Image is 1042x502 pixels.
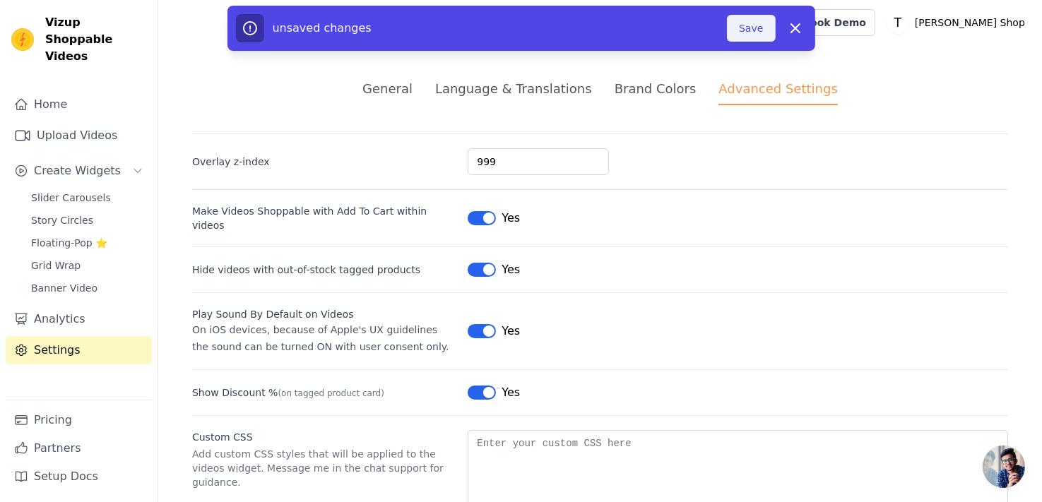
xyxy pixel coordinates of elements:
span: unsaved changes [273,21,372,35]
a: Floating-Pop ⭐ [23,233,152,253]
label: Show Discount % [192,386,456,400]
span: Slider Carousels [31,191,111,205]
a: Story Circles [23,210,152,230]
button: Yes [468,384,520,401]
div: Play Sound By Default on Videos [192,307,456,321]
a: Slider Carousels [23,188,152,208]
a: Setup Docs [6,462,152,491]
a: Mở cuộc trò chuyện [983,446,1025,488]
button: Yes [468,261,520,278]
a: Upload Videos [6,121,152,150]
div: Advanced Settings [718,79,837,105]
div: Language & Translations [435,79,592,98]
label: Custom CSS [192,430,456,444]
a: Home [6,90,152,119]
span: Grid Wrap [31,258,81,273]
a: Settings [6,336,152,364]
button: Create Widgets [6,157,152,185]
a: Analytics [6,305,152,333]
button: Yes [468,323,520,340]
div: General [362,79,413,98]
label: Hide videos with out-of-stock tagged products [192,263,456,277]
a: Banner Video [23,278,152,298]
span: Yes [502,210,520,227]
div: Brand Colors [615,79,697,98]
span: Banner Video [31,281,97,295]
a: Pricing [6,406,152,434]
span: (on tagged product card) [278,388,384,398]
span: Create Widgets [34,162,121,179]
span: Story Circles [31,213,93,227]
label: Make Videos Shoppable with Add To Cart within videos [192,204,456,232]
a: Partners [6,434,152,462]
label: Overlay z-index [192,155,456,169]
button: Save [727,15,775,42]
span: Yes [502,323,520,340]
button: Yes [468,210,520,227]
span: Yes [502,261,520,278]
span: On iOS devices, because of Apple's UX guidelines the sound can be turned ON with user consent only. [192,324,449,352]
span: Floating-Pop ⭐ [31,236,107,250]
a: Grid Wrap [23,256,152,275]
p: Add custom CSS styles that will be applied to the videos widget. Message me in the chat support f... [192,447,456,489]
span: Yes [502,384,520,401]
